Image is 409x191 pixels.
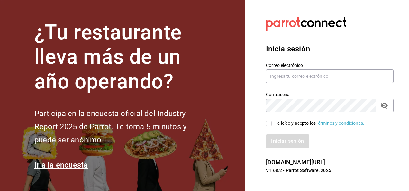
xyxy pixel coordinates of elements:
[34,107,208,146] h2: Participa en la encuesta oficial del Industry Report 2025 de Parrot. Te toma 5 minutos y puede se...
[266,167,394,174] p: V1.68.2 - Parrot Software, 2025.
[266,69,394,83] input: Ingresa tu correo electrónico
[34,160,88,169] a: Ir a la encuesta
[379,100,390,111] button: passwordField
[266,63,394,67] label: Correo electrónico
[274,120,364,127] div: He leído y acepto los
[34,20,208,94] h1: ¿Tu restaurante lleva más de un año operando?
[266,43,394,55] h3: Inicia sesión
[266,92,394,96] label: Contraseña
[266,159,325,166] a: [DOMAIN_NAME][URL]
[316,121,364,126] a: Términos y condiciones.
